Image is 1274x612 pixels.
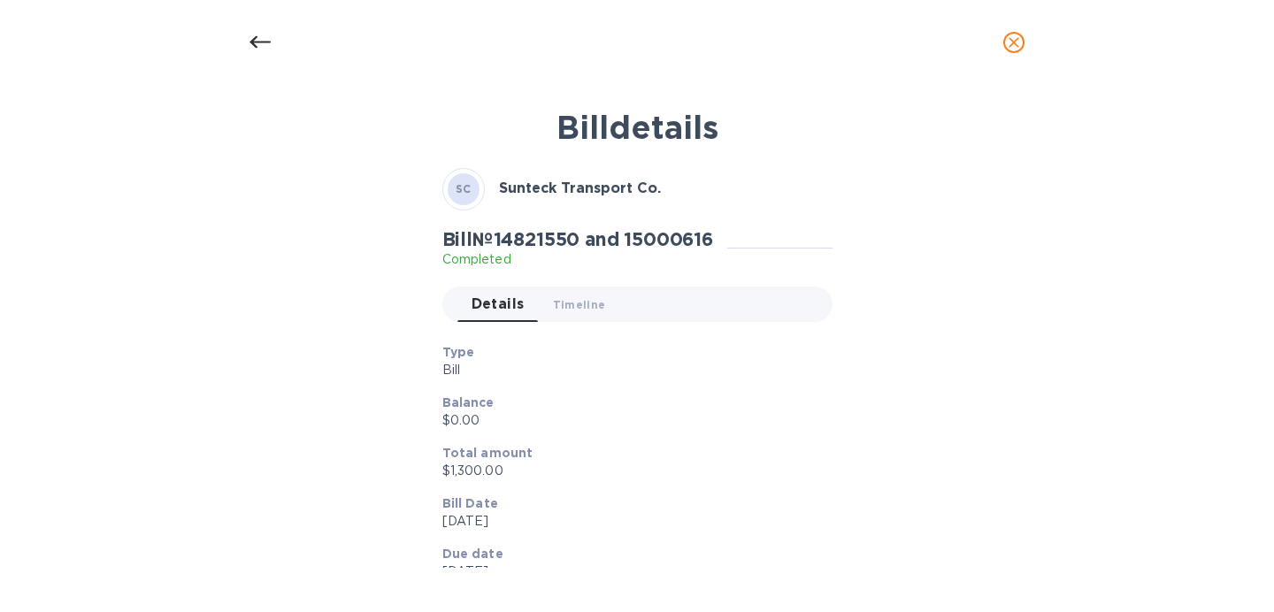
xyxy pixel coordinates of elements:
[442,345,475,359] b: Type
[499,180,661,196] b: Sunteck Transport Co.
[442,462,818,480] p: $1,300.00
[442,496,498,510] b: Bill Date
[442,228,713,250] h2: Bill № 14821550 and 15000616
[442,512,818,531] p: [DATE]
[553,295,606,314] span: Timeline
[456,182,472,195] b: SC
[442,411,818,430] p: $0.00
[442,250,713,269] p: Completed
[442,395,495,409] b: Balance
[472,292,525,317] span: Details
[442,446,533,460] b: Total amount
[556,108,718,147] b: Bill details
[993,21,1035,64] button: close
[442,547,503,561] b: Due date
[442,562,818,581] p: [DATE]
[442,361,818,379] p: Bill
